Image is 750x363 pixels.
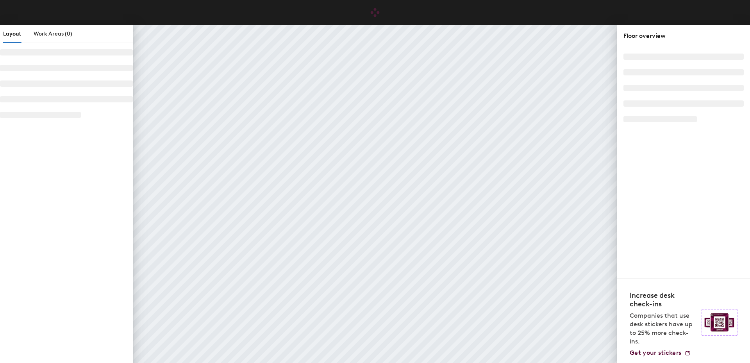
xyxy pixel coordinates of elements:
span: Layout [3,30,21,37]
img: Sticker logo [702,309,737,336]
span: Work Areas (0) [34,30,72,37]
div: Floor overview [623,31,744,41]
h4: Increase desk check-ins [630,291,697,308]
p: Companies that use desk stickers have up to 25% more check-ins. [630,311,697,346]
a: Get your stickers [630,349,691,357]
span: Get your stickers [630,349,681,356]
